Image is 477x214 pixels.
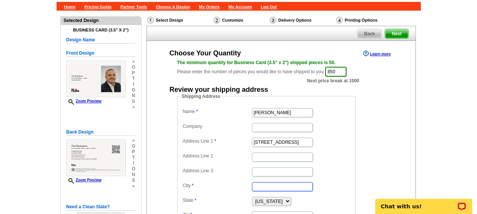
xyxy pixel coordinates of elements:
h5: Design Name [66,36,135,44]
h5: Front Design [66,50,135,57]
span: Next price break at 1000 [307,77,359,84]
img: small-thumb.jpg [66,140,126,176]
div: Review your shipping address [170,86,268,93]
span: Next [385,29,408,38]
img: Customize [214,17,220,24]
a: Zoom Preview [66,178,102,182]
a: Choose A Design [156,5,190,9]
span: i [132,160,135,166]
a: Learn more [363,50,390,57]
span: p [132,149,135,155]
span: » [132,183,135,189]
label: Name [183,108,251,115]
div: Choose Your Quantity [170,50,241,57]
span: s [132,99,135,104]
div: Printing Options [335,16,403,24]
h5: Need a Clean Slate? [66,203,135,211]
span: » [132,59,135,65]
label: Address Line 1 [183,138,251,145]
div: Customize [213,16,269,24]
div: Selected Design [61,17,141,24]
span: n [132,93,135,99]
legend: Shipping Address [181,93,221,100]
div: Delivery Options [269,16,335,26]
label: Company [183,123,251,130]
a: Zoom Preview [66,99,102,103]
span: o [132,166,135,172]
span: » [132,104,135,110]
h5: Back Design [66,129,135,136]
span: o [132,87,135,93]
div: Select Design [146,16,213,26]
img: Select Design [147,17,154,24]
span: i [132,82,135,87]
a: Home [64,5,76,9]
div: The minimum quantity for Business Card (3.5" x 2") shipped pieces is 50. [177,59,385,66]
div: Please enter the number of pieces you would like to have shipped to you: [177,59,385,77]
label: Address Line 3 [183,167,251,174]
a: Pricing Guide [84,5,112,9]
a: My Account [228,5,252,9]
span: o [132,65,135,70]
iframe: LiveChat chat widget [370,190,477,214]
img: Printing Options & Summary [336,17,343,24]
span: o [132,143,135,149]
span: n [132,172,135,178]
label: City [183,182,251,189]
label: State [183,197,251,204]
a: Log Out [261,5,277,9]
span: Back [357,29,381,38]
img: Delivery Options [270,17,276,24]
a: Partner Tools [120,5,147,9]
a: Back [357,29,382,39]
h4: Business Card (3.5" x 2") [66,28,135,33]
span: p [132,70,135,76]
span: » [132,138,135,143]
a: My Orders [199,5,219,9]
span: t [132,155,135,160]
span: s [132,178,135,183]
label: Address Line 2 [183,153,251,159]
span: t [132,76,135,82]
img: small-thumb.jpg [66,61,126,97]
